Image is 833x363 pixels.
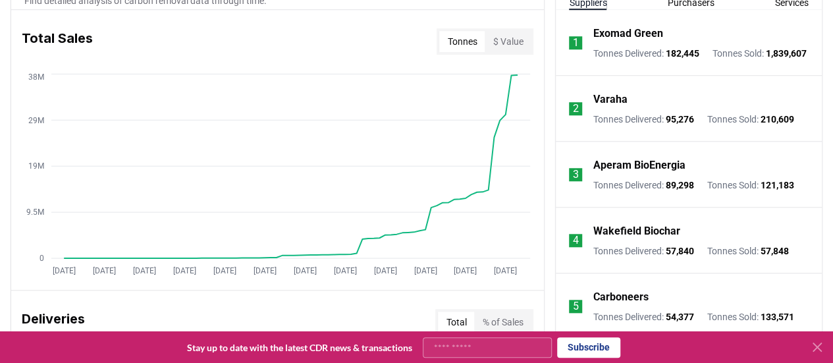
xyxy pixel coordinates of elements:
p: Tonnes Delivered : [593,47,699,60]
p: Tonnes Sold : [712,47,806,60]
p: 2 [573,101,579,117]
p: Tonnes Sold : [707,244,788,258]
tspan: [DATE] [173,265,196,275]
p: 3 [573,167,579,182]
span: 54,377 [665,312,693,322]
span: 95,276 [665,114,693,125]
span: 210,609 [760,114,793,125]
p: 4 [573,233,579,248]
span: 182,445 [665,48,699,59]
button: Tonnes [439,31,485,52]
tspan: 29M [28,115,44,125]
span: 133,571 [760,312,793,322]
a: Varaha [593,92,627,107]
tspan: 9.5M [26,208,44,217]
p: 5 [573,298,579,314]
tspan: [DATE] [454,265,477,275]
tspan: [DATE] [93,265,116,275]
p: Tonnes Sold : [707,113,793,126]
h3: Total Sales [22,28,93,55]
span: 57,840 [665,246,693,256]
tspan: 38M [28,72,44,81]
p: Tonnes Delivered : [593,244,693,258]
a: Aperam BioEnergia [593,157,685,173]
a: Carboneers [593,289,648,305]
tspan: [DATE] [494,265,517,275]
span: 57,848 [760,246,788,256]
tspan: [DATE] [414,265,437,275]
tspan: [DATE] [374,265,397,275]
tspan: [DATE] [53,265,76,275]
tspan: 19M [28,161,44,171]
p: Tonnes Delivered : [593,113,693,126]
p: Tonnes Sold : [707,310,793,323]
tspan: [DATE] [294,265,317,275]
p: Tonnes Sold : [707,179,793,192]
tspan: [DATE] [133,265,156,275]
p: Tonnes Delivered : [593,179,693,192]
a: Wakefield Biochar [593,223,680,239]
button: $ Value [485,31,531,52]
tspan: [DATE] [254,265,277,275]
button: Total [438,312,474,333]
tspan: [DATE] [334,265,357,275]
span: 1,839,607 [765,48,806,59]
tspan: [DATE] [213,265,236,275]
span: 121,183 [760,180,793,190]
a: Exomad Green [593,26,662,42]
span: 89,298 [665,180,693,190]
button: % of Sales [474,312,531,333]
p: Tonnes Delivered : [593,310,693,323]
h3: Deliveries [22,309,85,335]
tspan: 0 [40,254,44,263]
p: 1 [573,35,579,51]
